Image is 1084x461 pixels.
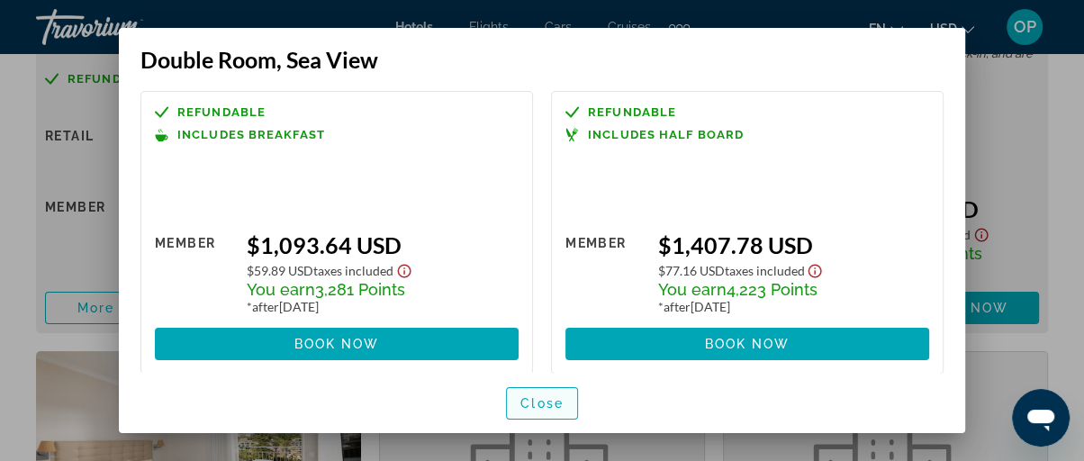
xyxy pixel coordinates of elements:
[155,328,519,360] button: Book now
[177,129,325,140] span: Includes Breakfast
[565,328,929,360] button: Book now
[252,299,279,314] span: after
[588,106,676,118] span: Refundable
[705,337,790,351] span: Book now
[520,396,564,411] span: Close
[506,387,578,420] button: Close
[804,258,826,279] button: Show Taxes and Fees disclaimer
[657,299,929,314] div: * [DATE]
[140,46,944,73] h3: Double Room, Sea View
[663,299,690,314] span: after
[247,280,315,299] span: You earn
[313,263,393,278] span: Taxes included
[588,129,744,140] span: Includes Half Board
[294,337,380,351] span: Book now
[657,263,724,278] span: $77.16 USD
[393,258,415,279] button: Show Taxes and Fees disclaimer
[247,231,519,258] div: $1,093.64 USD
[657,231,929,258] div: $1,407.78 USD
[657,280,726,299] span: You earn
[247,299,519,314] div: * [DATE]
[565,231,644,314] div: Member
[247,263,313,278] span: $59.89 USD
[155,105,519,119] a: Refundable
[724,263,804,278] span: Taxes included
[315,280,405,299] span: 3,281 Points
[565,105,929,119] a: Refundable
[726,280,817,299] span: 4,223 Points
[177,106,266,118] span: Refundable
[155,231,233,314] div: Member
[1012,389,1070,447] iframe: Кнопка для запуску вікна повідомлень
